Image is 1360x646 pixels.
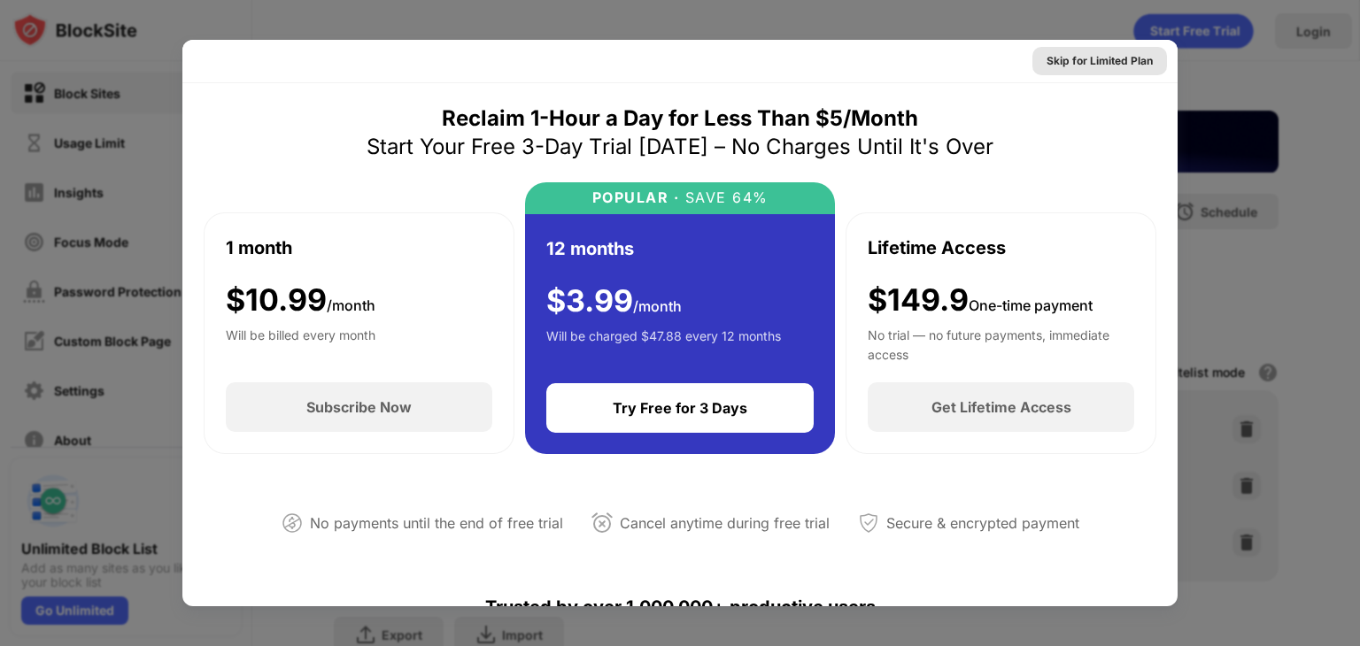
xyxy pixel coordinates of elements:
div: Secure & encrypted payment [886,511,1079,536]
div: Subscribe Now [306,398,412,416]
div: POPULAR · [592,189,680,206]
div: Cancel anytime during free trial [620,511,830,536]
div: Start Your Free 3-Day Trial [DATE] – No Charges Until It's Over [367,133,993,161]
div: Will be charged $47.88 every 12 months [546,327,781,362]
div: SAVE 64% [679,189,769,206]
div: Will be billed every month [226,326,375,361]
img: secured-payment [858,512,879,534]
img: cancel-anytime [591,512,613,534]
span: /month [327,296,375,314]
img: not-paying [282,512,303,534]
div: Reclaim 1-Hour a Day for Less Than $5/Month [442,104,918,133]
div: Try Free for 3 Days [613,399,747,417]
div: Lifetime Access [868,235,1006,261]
div: Skip for Limited Plan [1047,52,1153,70]
div: $ 3.99 [546,283,682,319]
span: /month [633,297,682,315]
div: 12 months [546,235,634,262]
div: $149.9 [868,282,1093,319]
div: 1 month [226,235,292,261]
div: No trial — no future payments, immediate access [868,326,1134,361]
div: No payments until the end of free trial [310,511,563,536]
span: One-time payment [969,296,1093,314]
div: $ 10.99 [226,282,375,319]
div: Get Lifetime Access [931,398,1071,416]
